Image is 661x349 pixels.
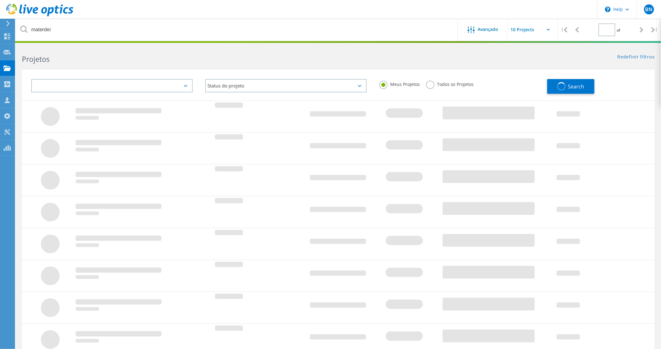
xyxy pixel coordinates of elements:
span: Search [568,83,584,90]
span: Avançado [478,27,499,32]
div: | [648,19,661,41]
a: Redefinir filtros [618,55,655,60]
b: Projetos [22,54,50,64]
a: Live Optics Dashboard [6,13,73,17]
span: of [617,27,620,33]
div: | [558,19,571,41]
div: Status do projeto [205,79,367,92]
input: Pesquisar projetos por nome, proprietário, ID, empresa, etc [16,19,458,41]
svg: \n [605,7,611,12]
button: Search [547,79,594,94]
label: Meus Projetos [379,81,420,87]
label: Todos os Projetos [426,81,474,87]
span: BN [645,7,653,12]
